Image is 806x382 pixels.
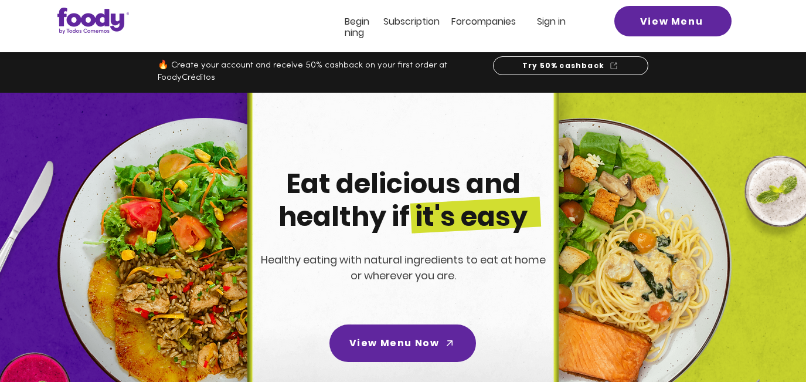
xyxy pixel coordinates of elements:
a: View Menu [614,6,732,36]
span: Healthy eating with natural ingredients to eat at home or wherever you are. [261,252,546,282]
a: Beginning [345,16,369,38]
span: Eat delicious and healthy if it's easy [278,165,528,235]
a: Sign in [537,16,566,26]
span: Try 50% cashback [522,60,604,71]
img: Logo_Foody V2.0.0 (3).png [57,8,129,34]
span: Subscription [383,15,440,28]
span: 🔥 Create your account and receive 50% cashback on your first order at FoodyCréditos [158,61,447,82]
a: Subscription [383,16,440,26]
span: For [451,15,465,28]
a: View Menu Now [329,324,476,362]
span: View Menu Now [349,336,440,350]
span: companies [465,15,516,28]
span: View Menu [640,14,703,29]
span: Sign in [537,15,566,28]
span: Beginning [345,15,369,39]
a: Try 50% cashback [493,56,648,75]
a: Forcompanies [451,16,516,26]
